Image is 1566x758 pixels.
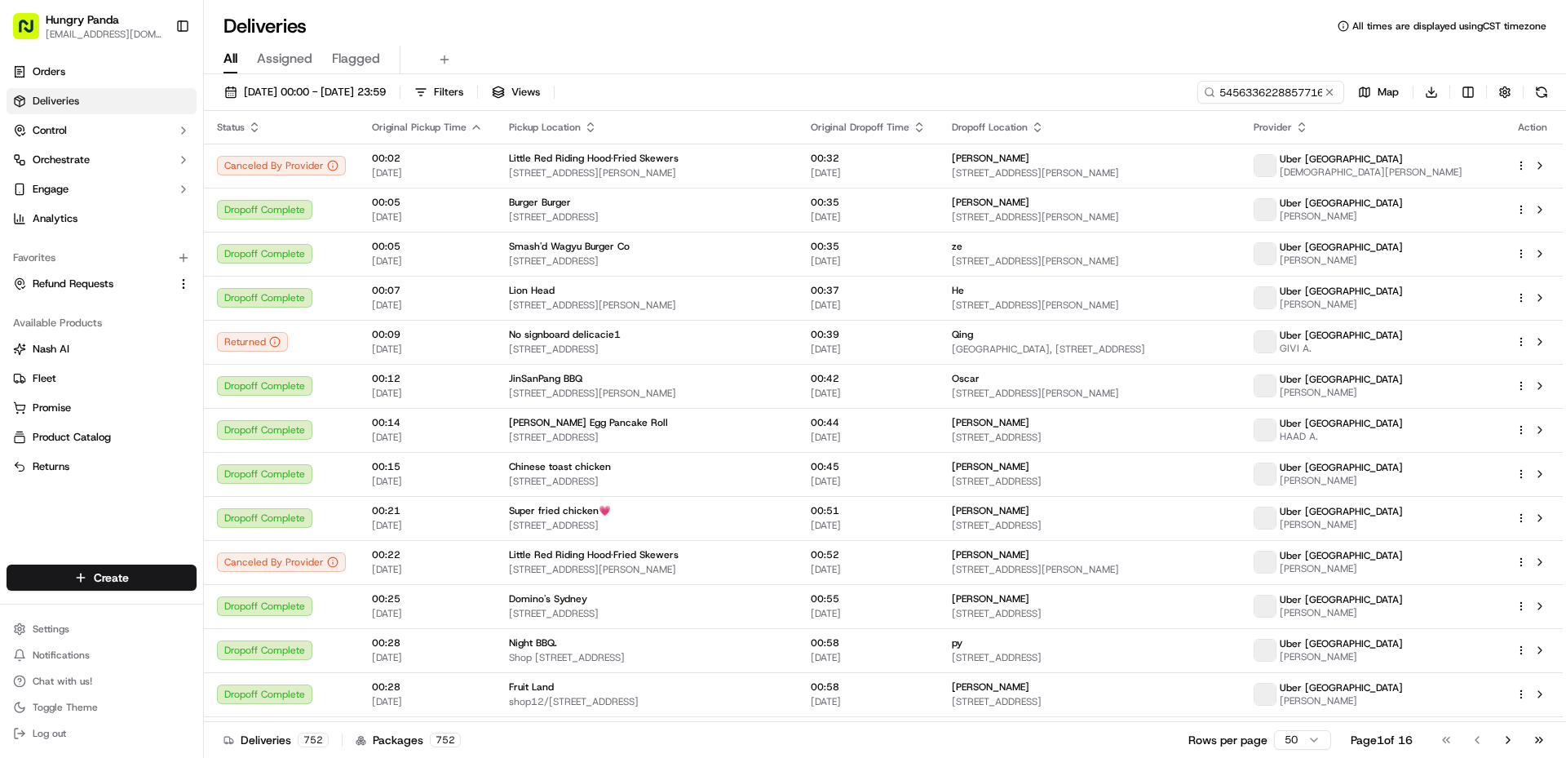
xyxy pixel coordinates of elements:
[509,636,557,649] span: Night BBQ.
[1280,562,1403,575] span: [PERSON_NAME]
[7,271,197,297] button: Refund Requests
[811,299,926,312] span: [DATE]
[407,81,471,104] button: Filters
[952,680,1029,694] span: [PERSON_NAME]
[1280,549,1403,562] span: Uber [GEOGRAPHIC_DATA]
[811,166,926,180] span: [DATE]
[811,651,926,664] span: [DATE]
[509,372,582,385] span: JinSanPang BBQ
[13,342,190,357] a: Nash AI
[811,284,926,297] span: 00:37
[372,166,483,180] span: [DATE]
[509,299,785,312] span: [STREET_ADDRESS][PERSON_NAME]
[217,552,346,572] button: Canceled By Provider
[372,387,483,400] span: [DATE]
[7,565,197,591] button: Create
[298,733,329,747] div: 752
[217,121,245,134] span: Status
[46,28,162,41] span: [EMAIL_ADDRESS][DOMAIN_NAME]
[372,240,483,253] span: 00:05
[7,147,197,173] button: Orchestrate
[372,196,483,209] span: 00:05
[372,651,483,664] span: [DATE]
[372,475,483,488] span: [DATE]
[33,701,98,714] span: Toggle Theme
[811,475,926,488] span: [DATE]
[7,206,197,232] a: Analytics
[952,695,1228,708] span: [STREET_ADDRESS]
[1280,430,1403,443] span: HAAD A.
[13,277,170,291] a: Refund Requests
[7,336,197,362] button: Nash AI
[33,459,69,474] span: Returns
[811,563,926,576] span: [DATE]
[509,387,785,400] span: [STREET_ADDRESS][PERSON_NAME]
[509,255,785,268] span: [STREET_ADDRESS]
[1280,197,1403,210] span: Uber [GEOGRAPHIC_DATA]
[509,431,785,444] span: [STREET_ADDRESS]
[33,430,111,445] span: Product Catalog
[811,343,926,356] span: [DATE]
[1280,681,1403,694] span: Uber [GEOGRAPHIC_DATA]
[33,123,67,138] span: Control
[952,651,1228,664] span: [STREET_ADDRESS]
[7,88,197,114] a: Deliveries
[217,156,346,175] button: Canceled By Provider
[33,94,79,109] span: Deliveries
[1280,637,1403,650] span: Uber [GEOGRAPHIC_DATA]
[952,475,1228,488] span: [STREET_ADDRESS]
[509,475,785,488] span: [STREET_ADDRESS]
[1351,732,1413,748] div: Page 1 of 16
[372,695,483,708] span: [DATE]
[1280,593,1403,606] span: Uber [GEOGRAPHIC_DATA]
[952,416,1029,429] span: [PERSON_NAME]
[952,460,1029,473] span: [PERSON_NAME]
[372,680,483,694] span: 00:28
[244,85,386,100] span: [DATE] 00:00 - [DATE] 23:59
[7,670,197,693] button: Chat with us!
[509,651,785,664] span: Shop [STREET_ADDRESS]
[1254,121,1292,134] span: Provider
[33,649,90,662] span: Notifications
[1188,732,1267,748] p: Rows per page
[509,121,581,134] span: Pickup Location
[509,240,630,253] span: Smash'd Wagyu Burger Co
[811,431,926,444] span: [DATE]
[811,519,926,532] span: [DATE]
[811,121,909,134] span: Original Dropoff Time
[509,196,571,209] span: Burger Burger
[509,695,785,708] span: shop12/[STREET_ADDRESS]
[356,732,461,748] div: Packages
[33,277,113,291] span: Refund Requests
[33,153,90,167] span: Orchestrate
[1378,85,1399,100] span: Map
[372,121,467,134] span: Original Pickup Time
[33,371,56,386] span: Fleet
[13,401,190,415] a: Promise
[509,519,785,532] span: [STREET_ADDRESS]
[952,121,1028,134] span: Dropoff Location
[1280,650,1403,663] span: [PERSON_NAME]
[952,548,1029,561] span: [PERSON_NAME]
[33,211,77,226] span: Analytics
[372,504,483,517] span: 00:21
[372,328,483,341] span: 00:09
[811,152,926,165] span: 00:32
[952,211,1228,224] span: [STREET_ADDRESS][PERSON_NAME]
[372,255,483,268] span: [DATE]
[1280,241,1403,254] span: Uber [GEOGRAPHIC_DATA]
[1280,329,1403,342] span: Uber [GEOGRAPHIC_DATA]
[509,152,679,165] span: Little Red Riding Hood·Fried Skewers
[1280,373,1403,386] span: Uber [GEOGRAPHIC_DATA]
[811,680,926,694] span: 00:58
[509,460,611,473] span: Chinese toast chicken
[223,13,307,39] h1: Deliveries
[94,570,129,586] span: Create
[484,81,547,104] button: Views
[952,152,1029,165] span: [PERSON_NAME]
[952,255,1228,268] span: [STREET_ADDRESS][PERSON_NAME]
[372,563,483,576] span: [DATE]
[1280,505,1403,518] span: Uber [GEOGRAPHIC_DATA]
[332,49,380,69] span: Flagged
